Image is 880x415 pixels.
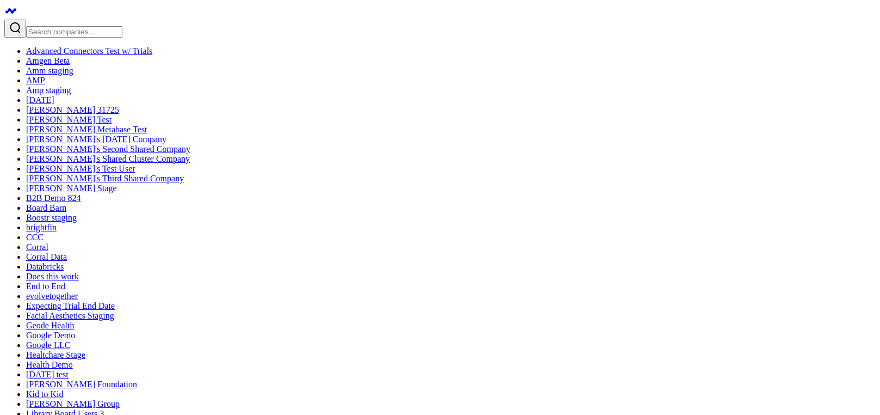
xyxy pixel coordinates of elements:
[26,193,80,203] a: B2B Demo 824
[26,301,115,310] a: Expecting Trial End Date
[26,242,48,252] a: Corral
[26,233,44,242] a: CCC
[26,56,70,65] a: Amgen Beta
[26,272,79,281] a: Does this work
[26,46,152,56] a: Advanced Connectors Test w/ Trials
[26,105,119,114] a: [PERSON_NAME] 31725
[26,262,64,271] a: Databricks
[26,340,70,350] a: Google LLC
[26,86,71,95] a: Amp staging
[26,125,147,134] a: [PERSON_NAME] Metabase Test
[26,164,135,173] a: [PERSON_NAME]'s Test User
[26,26,122,38] input: Search companies input
[26,203,66,212] a: Board Barn
[26,135,166,144] a: [PERSON_NAME]'s [DATE] Company
[26,389,63,399] a: Kid to Kid
[26,321,74,330] a: Geode Health
[26,370,69,379] a: [DATE] test
[26,282,65,291] a: End to End
[26,399,120,408] a: [PERSON_NAME] Group
[26,223,57,232] a: brightfin
[26,213,77,222] a: Boostr staging
[26,350,85,359] a: Healtchare Stage
[26,252,67,261] a: Corral Data
[26,76,45,85] a: AMP
[26,331,75,340] a: Google Demo
[26,311,114,320] a: Facial Aesthetics Staging
[26,95,54,105] a: [DATE]
[26,66,73,75] a: Amm staging
[26,144,190,154] a: [PERSON_NAME]'s Second Shared Company
[26,291,78,301] a: evolvetogether
[26,380,137,389] a: [PERSON_NAME] Foundation
[4,20,26,38] button: Search companies button
[26,360,73,369] a: Health Demo
[26,115,111,124] a: [PERSON_NAME] Test
[26,174,184,183] a: [PERSON_NAME]'s Third Shared Company
[26,184,117,193] a: [PERSON_NAME] Stage
[26,154,190,163] a: [PERSON_NAME]'s Shared Cluster Company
